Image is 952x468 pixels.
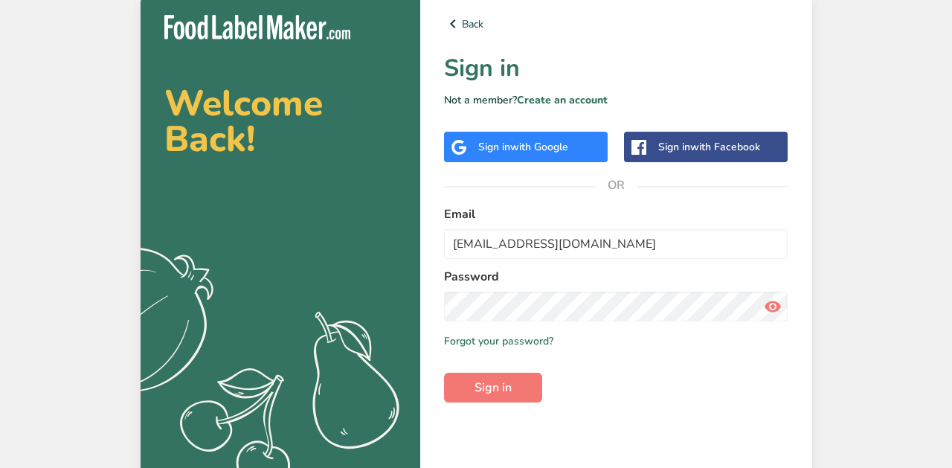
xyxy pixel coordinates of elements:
label: Password [444,268,788,286]
a: Back [444,15,788,33]
div: Sign in [478,139,568,155]
img: Food Label Maker [164,15,350,39]
button: Sign in [444,373,542,403]
a: Forgot your password? [444,333,553,349]
span: with Facebook [690,140,760,154]
input: Enter Your Email [444,229,788,259]
div: Sign in [658,139,760,155]
h1: Sign in [444,51,788,86]
a: Create an account [517,93,608,107]
h2: Welcome Back! [164,86,396,157]
span: Sign in [475,379,512,397]
p: Not a member? [444,92,788,108]
label: Email [444,205,788,223]
span: with Google [510,140,568,154]
span: OR [594,163,638,208]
